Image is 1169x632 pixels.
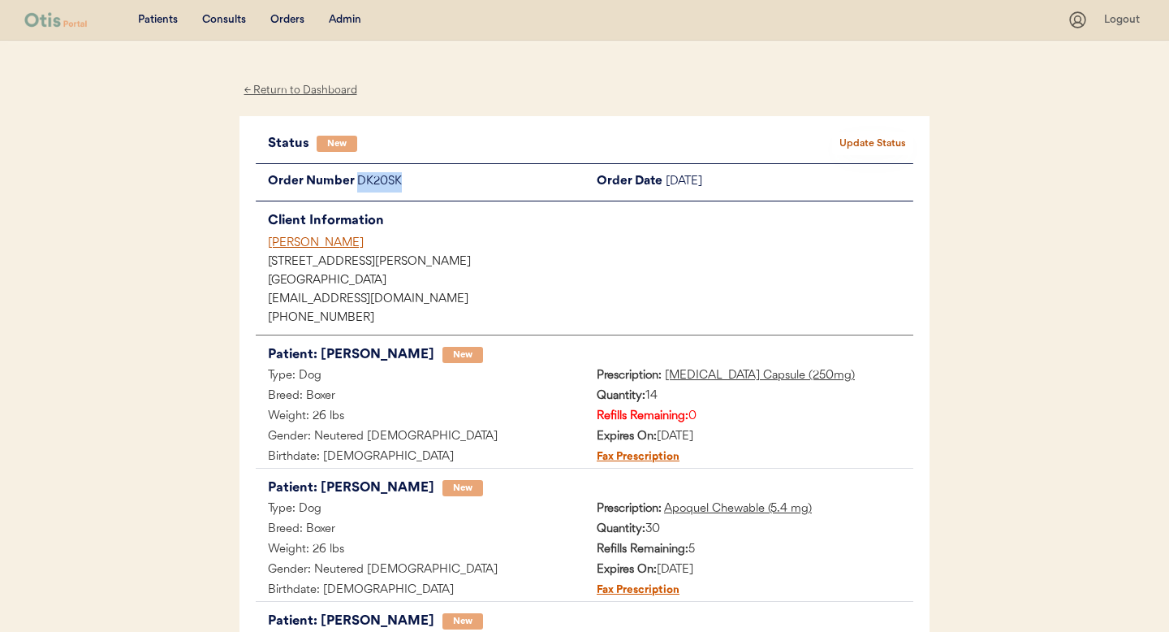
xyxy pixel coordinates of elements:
div: Client Information [268,210,913,232]
div: [DATE] [584,561,913,581]
button: Update Status [832,132,913,155]
div: Patient: [PERSON_NAME] [268,344,434,366]
div: Gender: Neutered [DEMOGRAPHIC_DATA] [256,427,584,448]
div: Patients [138,12,178,28]
div: Birthdate: [DEMOGRAPHIC_DATA] [256,581,584,601]
div: [STREET_ADDRESS][PERSON_NAME] [268,257,913,268]
strong: Quantity: [597,523,645,535]
div: Gender: Neutered [DEMOGRAPHIC_DATA] [256,561,584,581]
div: [PHONE_NUMBER] [268,313,913,324]
div: [EMAIL_ADDRESS][DOMAIN_NAME] [268,294,913,305]
div: [GEOGRAPHIC_DATA] [268,275,913,287]
div: Weight: 26 lbs [256,407,584,427]
div: DK20SK [357,172,584,193]
strong: Expires On: [597,431,657,443]
strong: Prescription: [597,503,662,515]
div: [DATE] [666,172,913,193]
div: Breed: Boxer [256,387,584,407]
u: Apoquel Chewable (5.4 mg) [664,503,812,515]
strong: Quantity: [597,390,645,402]
div: Birthdate: [DEMOGRAPHIC_DATA] [256,448,584,468]
div: Weight: 26 lbs [256,540,584,561]
div: Type: Dog [256,500,584,520]
div: [DATE] [584,427,913,448]
strong: Refills Remaining: [597,543,688,556]
div: Fax Prescription [584,581,679,601]
div: Consults [202,12,246,28]
div: [PERSON_NAME] [268,235,913,252]
u: [MEDICAL_DATA] Capsule (250mg) [665,370,855,382]
div: 30 [584,520,913,540]
div: Breed: Boxer [256,520,584,540]
div: Logout [1104,12,1145,28]
div: 5 [584,540,913,561]
div: Fax Prescription [584,448,679,468]
strong: Prescription: [597,370,662,382]
strong: Expires On: [597,564,657,576]
div: Orders [270,12,304,28]
div: 0 [584,407,913,427]
div: ← Return to Dashboard [239,81,361,100]
div: Type: Dog [256,366,584,387]
div: Admin [329,12,361,28]
div: Order Number [256,172,357,193]
div: Order Date [584,172,666,193]
div: Patient: [PERSON_NAME] [268,477,434,500]
strong: Refills Remaining: [597,410,688,422]
div: 14 [584,387,913,407]
div: Status [268,132,317,155]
